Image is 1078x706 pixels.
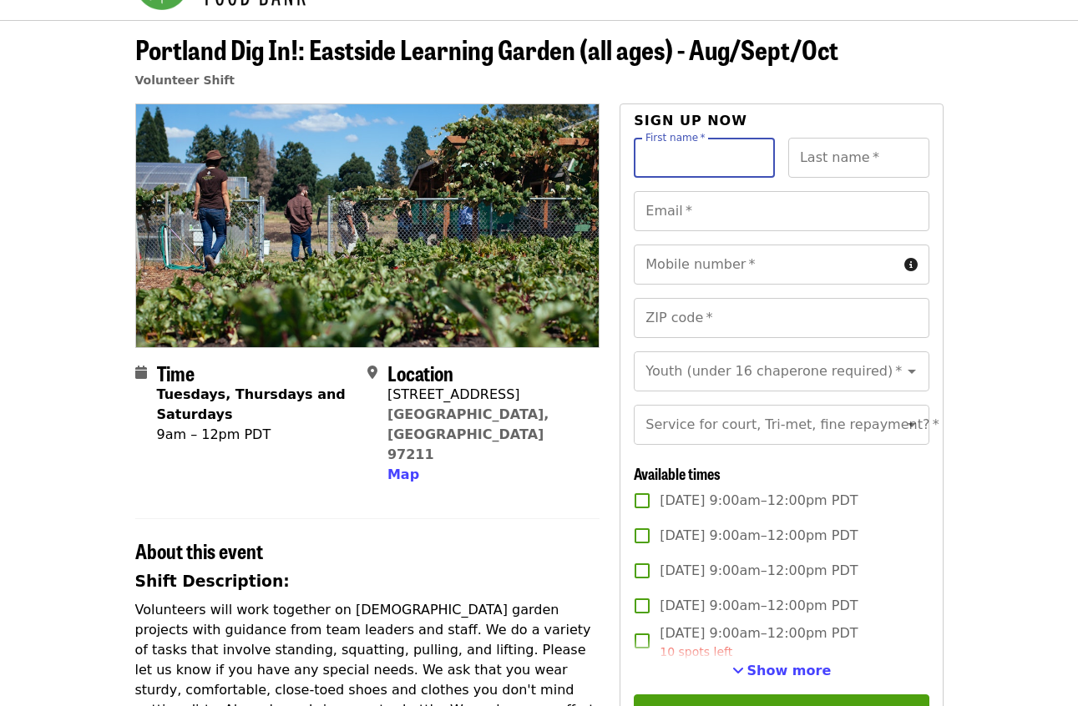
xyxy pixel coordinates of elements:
span: Location [387,358,453,387]
i: circle-info icon [904,257,918,273]
strong: Tuesdays, Thursdays and Saturdays [157,386,346,422]
button: Map [387,465,419,485]
a: Volunteer Shift [135,73,235,87]
label: First name [645,133,706,143]
input: Last name [788,138,929,178]
img: Portland Dig In!: Eastside Learning Garden (all ages) - Aug/Sept/Oct organized by Oregon Food Bank [136,104,600,346]
a: [GEOGRAPHIC_DATA], [GEOGRAPHIC_DATA] 97211 [387,406,549,462]
button: See more timeslots [732,661,832,681]
div: 9am – 12pm PDT [157,425,354,445]
input: First name [634,138,775,178]
span: About this event [135,536,263,565]
span: [DATE] 9:00am–12:00pm PDT [660,526,858,546]
span: 10 spots left [660,645,732,658]
button: Open [900,360,924,383]
input: ZIP code [634,298,929,338]
span: [DATE] 9:00am–12:00pm PDT [660,491,858,511]
span: [DATE] 9:00am–12:00pm PDT [660,561,858,581]
span: Sign up now [634,113,747,129]
input: Email [634,191,929,231]
span: [DATE] 9:00am–12:00pm PDT [660,596,858,616]
i: map-marker-alt icon [367,365,377,381]
span: [DATE] 9:00am–12:00pm PDT [660,623,858,661]
span: Time [157,358,195,387]
span: Available times [634,462,721,484]
button: Open [900,413,924,436]
i: calendar icon [135,365,147,381]
input: Mobile number [634,245,897,285]
strong: Shift Description: [135,572,290,590]
span: Map [387,466,419,482]
span: Portland Dig In!: Eastside Learning Garden (all ages) - Aug/Sept/Oct [135,29,838,68]
div: [STREET_ADDRESS] [387,385,586,405]
span: Show more [747,663,832,678]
